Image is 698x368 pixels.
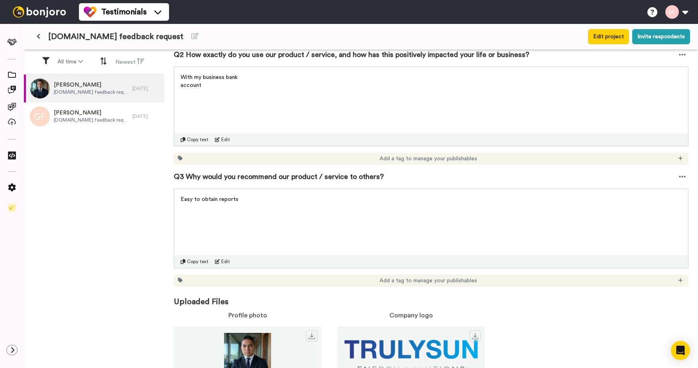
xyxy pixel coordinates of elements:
span: Q2 How exactly do you use our product / service, and how has this positively impacted your life o... [174,49,529,60]
span: Add a tag to manage your publishables [379,277,477,285]
img: Checklist.svg [8,204,16,212]
span: [DOMAIN_NAME] feedback request [54,117,128,123]
span: Profile photo [228,311,267,320]
div: [DATE] [132,85,160,92]
a: [PERSON_NAME][DOMAIN_NAME] feedback request[DATE] [24,102,164,130]
span: [PERSON_NAME] [54,109,128,117]
div: [DATE] [132,113,160,120]
span: Uploaded Files [174,287,688,307]
span: [PERSON_NAME] [54,81,128,89]
img: f98f9ed0-9bcf-474d-beb9-1a68c5907d59.jpeg [30,79,50,98]
span: Easy to obtain reports [181,197,238,202]
button: Edit project [588,29,629,44]
span: Q3 Why would you recommend our product / service to others? [174,171,384,182]
button: Invite respondents [632,29,690,44]
span: [DOMAIN_NAME] feedback request [48,31,183,42]
span: account [181,83,201,88]
div: Open Intercom Messenger [671,341,690,360]
span: Copy text [187,258,208,265]
button: Newest [110,54,149,69]
span: Edit [221,258,230,265]
span: Copy text [187,136,208,143]
a: [PERSON_NAME][DOMAIN_NAME] feedback request[DATE] [24,75,164,102]
button: All time [53,55,88,69]
span: Testimonials [101,6,147,18]
span: [DOMAIN_NAME] feedback request [54,89,128,95]
img: tm-color.svg [84,6,96,18]
span: With my business bank [181,75,238,80]
img: bj-logo-header-white.svg [10,6,69,18]
img: gf.png [30,106,50,126]
span: Company logo [389,311,433,320]
span: Edit [221,136,230,143]
span: Add a tag to manage your publishables [379,155,477,163]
